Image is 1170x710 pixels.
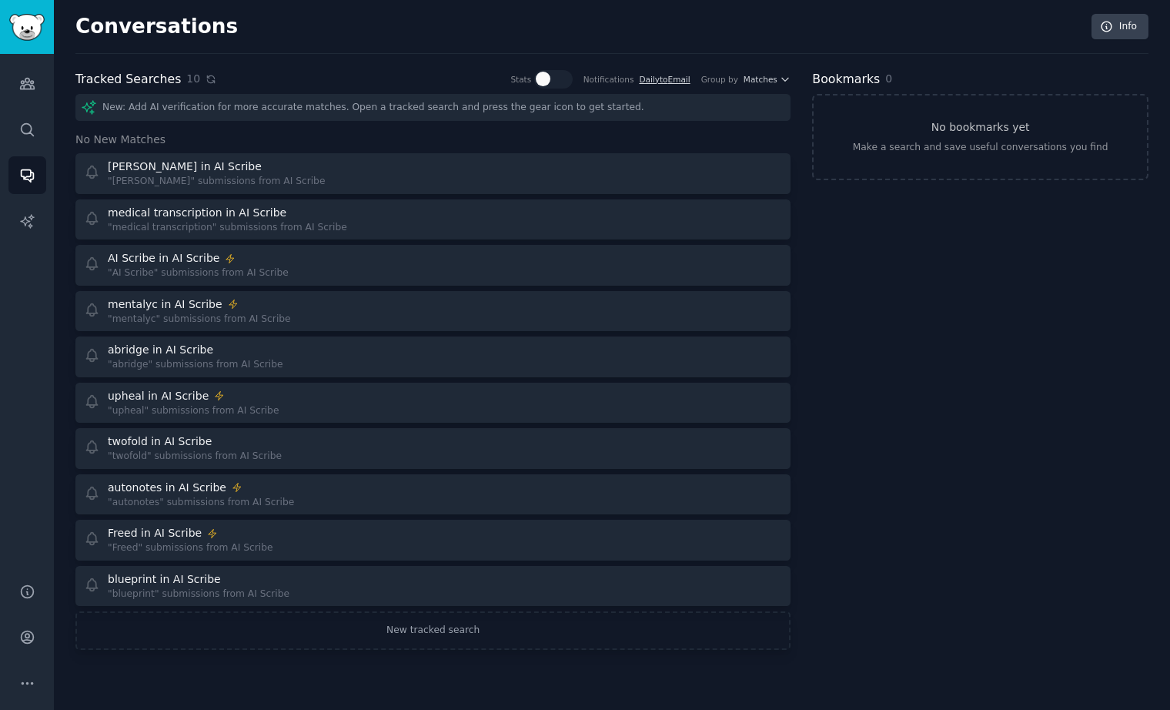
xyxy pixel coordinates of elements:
[75,383,791,424] a: upheal in AI Scribe"upheal" submissions from AI Scribe
[108,496,294,510] div: "autonotes" submissions from AI Scribe
[75,291,791,332] a: mentalyc in AI Scribe"mentalyc" submissions from AI Scribe
[812,70,880,89] h2: Bookmarks
[9,14,45,41] img: GummySearch logo
[108,388,209,404] div: upheal in AI Scribe
[108,159,262,175] div: [PERSON_NAME] in AI Scribe
[108,480,226,496] div: autonotes in AI Scribe
[108,296,222,313] div: mentalyc in AI Scribe
[108,342,213,358] div: abridge in AI Scribe
[75,245,791,286] a: AI Scribe in AI Scribe"AI Scribe" submissions from AI Scribe
[108,266,289,280] div: "AI Scribe" submissions from AI Scribe
[108,450,282,464] div: "twofold" submissions from AI Scribe
[108,221,347,235] div: "medical transcription" submissions from AI Scribe
[885,72,892,85] span: 0
[75,611,791,650] a: New tracked search
[75,428,791,469] a: twofold in AI Scribe"twofold" submissions from AI Scribe
[186,71,200,87] span: 10
[812,94,1148,180] a: No bookmarks yetMake a search and save useful conversations you find
[108,175,325,189] div: "[PERSON_NAME]" submissions from AI Scribe
[75,132,165,148] span: No New Matches
[75,337,791,377] a: abridge in AI Scribe"abridge" submissions from AI Scribe
[75,15,238,39] h2: Conversations
[108,404,279,418] div: "upheal" submissions from AI Scribe
[75,520,791,561] a: Freed in AI Scribe"Freed" submissions from AI Scribe
[75,70,181,89] h2: Tracked Searches
[1091,14,1148,40] a: Info
[853,141,1108,155] div: Make a search and save useful conversations you find
[108,205,286,221] div: medical transcription in AI Scribe
[639,75,690,84] a: DailytoEmail
[108,541,272,555] div: "Freed" submissions from AI Scribe
[75,566,791,607] a: blueprint in AI Scribe"blueprint" submissions from AI Scribe
[701,74,738,85] div: Group by
[744,74,777,85] span: Matches
[75,199,791,240] a: medical transcription in AI Scribe"medical transcription" submissions from AI Scribe
[108,571,221,588] div: blueprint in AI Scribe
[108,434,212,450] div: twofold in AI Scribe
[108,588,289,601] div: "blueprint" submissions from AI Scribe
[75,153,791,194] a: [PERSON_NAME] in AI Scribe"[PERSON_NAME]" submissions from AI Scribe
[108,250,219,266] div: AI Scribe in AI Scribe
[583,74,634,85] div: Notifications
[108,313,291,327] div: "mentalyc" submissions from AI Scribe
[75,474,791,515] a: autonotes in AI Scribe"autonotes" submissions from AI Scribe
[510,74,531,85] div: Stats
[931,119,1030,136] h3: No bookmarks yet
[75,94,791,121] div: New: Add AI verification for more accurate matches. Open a tracked search and press the gear icon...
[108,525,202,541] div: Freed in AI Scribe
[108,358,283,372] div: "abridge" submissions from AI Scribe
[744,74,791,85] button: Matches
